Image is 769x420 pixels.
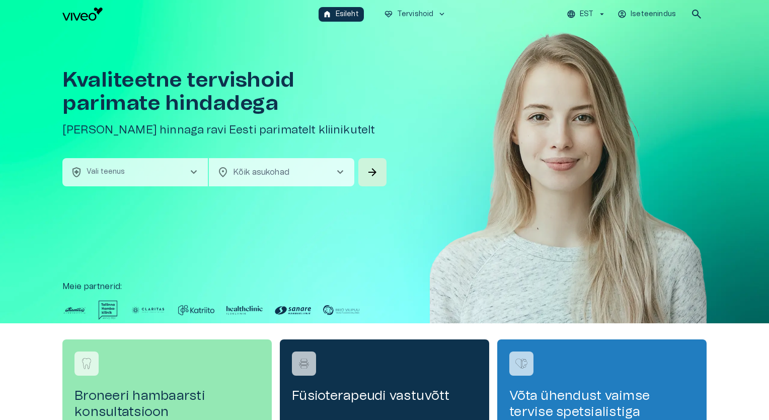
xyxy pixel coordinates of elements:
span: arrow_forward [366,166,378,178]
span: keyboard_arrow_down [437,10,446,19]
span: search [690,8,703,20]
span: chevron_right [188,166,200,178]
img: Partner logo [99,301,118,320]
span: location_on [217,166,229,178]
img: Partner logo [130,301,166,320]
p: EST [580,9,593,20]
img: Broneeri hambaarsti konsultatsioon logo [79,356,94,371]
button: open search modal [686,4,707,24]
span: home [323,10,332,19]
img: Viveo logo [62,8,103,21]
p: Iseteenindus [631,9,676,20]
img: Partner logo [323,301,359,320]
p: Vali teenus [87,167,125,177]
button: ecg_heartTervishoidkeyboard_arrow_down [380,7,451,22]
a: Navigate to homepage [62,8,315,21]
img: Woman smiling [430,28,707,354]
img: Partner logo [226,301,263,320]
span: ecg_heart [384,10,393,19]
p: Meie partnerid : [62,281,707,293]
h1: Kvaliteetne tervishoid parimate hindadega [62,68,389,115]
button: Iseteenindus [616,7,678,22]
button: homeEsileht [319,7,364,22]
h5: [PERSON_NAME] hinnaga ravi Eesti parimatelt kliinikutelt [62,123,389,137]
h4: Füsioterapeudi vastuvõtt [292,388,477,404]
img: Partner logo [178,301,214,320]
img: Partner logo [275,301,311,320]
img: Füsioterapeudi vastuvõtt logo [296,356,312,371]
p: Kõik asukohad [233,166,318,178]
h4: Võta ühendust vaimse tervise spetsialistiga [509,388,695,420]
button: Search [358,158,387,186]
h4: Broneeri hambaarsti konsultatsioon [74,388,260,420]
span: chevron_right [334,166,346,178]
img: Partner logo [62,301,87,320]
img: Võta ühendust vaimse tervise spetsialistiga logo [514,356,529,371]
p: Esileht [336,9,359,20]
p: Tervishoid [397,9,434,20]
button: EST [565,7,608,22]
button: health_and_safetyVali teenuschevron_right [62,158,208,186]
span: health_and_safety [70,166,83,178]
